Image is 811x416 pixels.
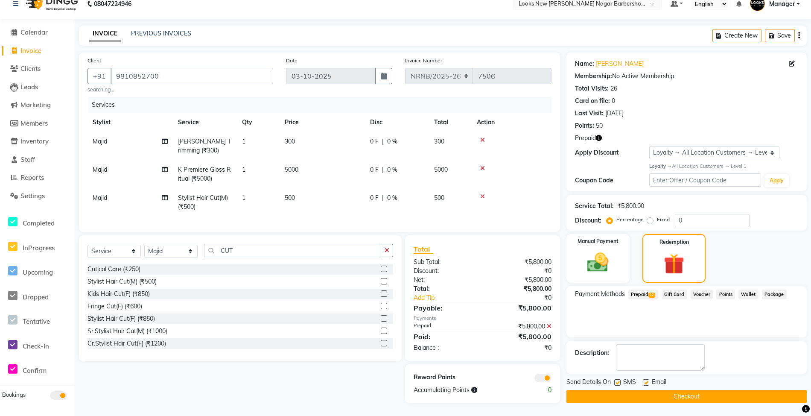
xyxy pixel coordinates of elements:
div: Accumulating Points [407,386,520,395]
span: [PERSON_NAME] Trimming (₹300) [178,138,231,154]
div: Discount: [407,267,482,275]
th: Total [429,113,472,132]
span: 1 [242,166,245,173]
a: Marketing [2,100,73,110]
div: Cutical Care (₹250) [88,265,140,274]
div: 0 [520,386,558,395]
img: _cash.svg [581,250,615,275]
div: Paid: [407,331,482,342]
span: Settings [20,192,45,200]
th: Disc [365,113,429,132]
div: [DATE] [605,109,624,118]
div: Membership: [575,72,612,81]
a: Members [2,119,73,129]
a: Settings [2,191,73,201]
label: Client [88,57,101,64]
div: Total: [407,284,482,293]
button: Create New [712,29,761,42]
input: Search or Scan [204,244,381,257]
span: Gift Card [662,290,687,299]
div: 0 [612,97,615,105]
span: Staff [20,155,35,164]
span: | [382,165,384,174]
span: Clients [20,64,41,73]
span: Payment Methods [575,290,625,299]
span: Prepaid [575,134,596,143]
th: Service [173,113,237,132]
span: | [382,137,384,146]
div: Card on file: [575,97,610,105]
div: Stylist Hair Cut(F) (₹850) [88,314,155,323]
div: No Active Membership [575,72,798,81]
span: Majid [93,194,107,202]
div: ₹5,800.00 [617,202,644,211]
span: 1 [242,194,245,202]
div: ₹5,800.00 [482,322,557,331]
span: Completed [23,219,55,227]
span: 300 [285,138,295,145]
a: Inventory [2,137,73,146]
span: Invoice [20,47,41,55]
span: Majid [93,166,107,173]
span: 1 [242,138,245,145]
span: SMS [623,378,636,388]
div: ₹5,800.00 [482,258,557,267]
span: Inventory [20,137,49,145]
small: searching... [88,86,273,94]
div: Sub Total: [407,258,482,267]
div: Apply Discount [575,148,649,157]
div: Services [88,97,558,113]
span: Marketing [20,101,51,109]
span: Package [762,290,787,299]
div: ₹5,800.00 [482,331,557,342]
span: Prepaid [628,290,658,299]
div: Payments [414,315,551,322]
th: Action [472,113,551,132]
span: Email [652,378,666,388]
div: Description: [575,349,609,357]
div: Kids Hair Cut(F) (₹850) [88,290,150,299]
div: Cr.Stylist Hair Cut(F) (₹1200) [88,339,166,348]
span: Send Details On [566,378,611,388]
div: Reward Points [407,373,482,382]
span: Wallet [738,290,758,299]
div: Points: [575,121,594,130]
span: 300 [434,138,444,145]
div: Balance : [407,343,482,352]
div: Coupon Code [575,176,649,185]
span: 500 [285,194,295,202]
span: K Premiere Gloss Ritual (₹5000) [178,166,231,182]
span: 0 F [370,193,379,202]
span: 5000 [285,166,298,173]
span: 0 F [370,137,379,146]
span: Reports [20,173,44,182]
button: Checkout [566,390,807,403]
div: Name: [575,59,594,68]
a: Reports [2,173,73,183]
span: 500 [434,194,444,202]
span: Members [20,119,48,127]
span: Upcoming [23,268,53,276]
a: Add Tip [407,293,495,302]
a: Staff [2,155,73,165]
input: Enter Offer / Coupon Code [649,173,761,187]
a: [PERSON_NAME] [596,59,644,68]
div: Net: [407,275,482,284]
th: Price [280,113,365,132]
div: Prepaid [407,322,482,331]
div: All Location Customers → Level 1 [649,163,798,170]
div: Sr.Stylist Hair Cut(M) (₹1000) [88,327,167,336]
div: ₹5,800.00 [482,275,557,284]
span: Calendar [20,28,48,36]
label: Invoice Number [405,57,442,64]
div: Total Visits: [575,84,609,93]
span: Majid [93,138,107,145]
span: 0 % [387,193,397,202]
button: +91 [88,68,111,84]
input: Search by Name/Mobile/Email/Code [111,68,273,84]
div: ₹0 [482,343,557,352]
div: 50 [596,121,603,130]
span: Leads [20,83,38,91]
span: InProgress [23,244,55,252]
button: Apply [764,174,789,187]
